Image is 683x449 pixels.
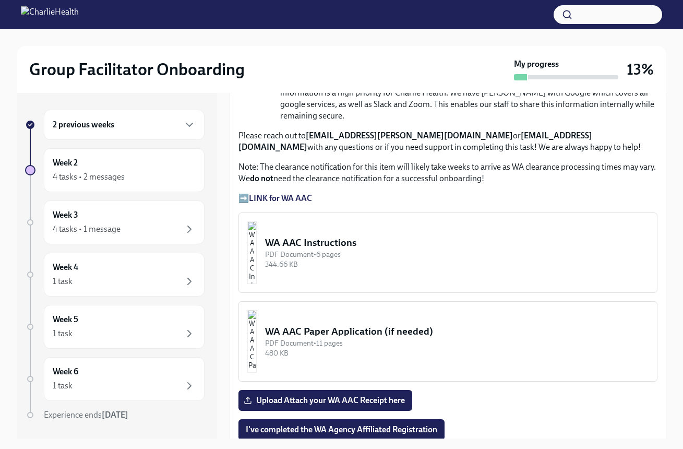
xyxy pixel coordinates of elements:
[238,193,657,204] p: ➡️
[247,310,257,373] img: WA AAC Paper Application (if needed)
[238,212,657,293] button: WA AAC InstructionsPDF Document•6 pages344.66 KB
[238,390,412,411] label: Upload Attach your WA AAC Receipt here
[53,314,78,325] h6: Week 5
[265,348,649,358] div: 480 KB
[514,58,559,70] strong: My progress
[102,410,128,420] strong: [DATE]
[265,236,649,250] div: WA AAC Instructions
[53,262,78,273] h6: Week 4
[265,325,649,338] div: WA AAC Paper Application (if needed)
[280,76,657,122] li: Protection and security of PHI and personal information is a high priority for Charlie Health. We...
[238,161,657,184] p: Note: The clearance notification for this item will likely take weeks to arrive as WA clearance p...
[53,328,73,339] div: 1 task
[53,157,78,169] h6: Week 2
[265,259,649,269] div: 344.66 KB
[250,173,273,183] strong: do not
[238,130,657,153] p: Please reach out to or with any questions or if you need support in completing this task! We are ...
[53,171,125,183] div: 4 tasks • 2 messages
[265,338,649,348] div: PDF Document • 11 pages
[53,366,78,377] h6: Week 6
[44,110,205,140] div: 2 previous weeks
[246,395,405,406] span: Upload Attach your WA AAC Receipt here
[44,410,128,420] span: Experience ends
[247,221,257,284] img: WA AAC Instructions
[265,250,649,259] div: PDF Document • 6 pages
[25,148,205,192] a: Week 24 tasks • 2 messages
[53,276,73,287] div: 1 task
[246,424,437,435] span: I've completed the WA Agency Affiliated Registration
[249,193,312,203] a: LINK for WA AAC
[238,301,657,382] button: WA AAC Paper Application (if needed)PDF Document•11 pages480 KB
[53,223,121,235] div: 4 tasks • 1 message
[53,209,78,221] h6: Week 3
[238,419,445,440] button: I've completed the WA Agency Affiliated Registration
[627,60,654,79] h3: 13%
[53,119,114,131] h6: 2 previous weeks
[29,59,245,80] h2: Group Facilitator Onboarding
[25,305,205,349] a: Week 51 task
[53,380,73,392] div: 1 task
[25,200,205,244] a: Week 34 tasks • 1 message
[306,131,513,140] strong: [EMAIL_ADDRESS][PERSON_NAME][DOMAIN_NAME]
[25,253,205,297] a: Week 41 task
[25,357,205,401] a: Week 61 task
[21,6,79,23] img: CharlieHealth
